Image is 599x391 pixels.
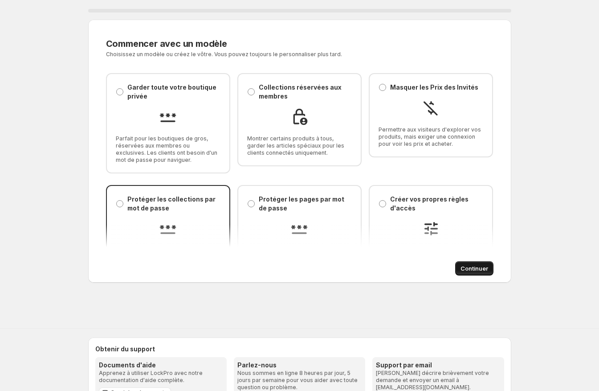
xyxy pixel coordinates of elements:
p: Garder toute votre boutique privée [127,83,220,101]
p: Protéger les pages par mot de passe [259,195,352,213]
span: Montrer certains produits à tous, garder les articles spéciaux pour les clients connectés uniquem... [247,135,352,156]
span: Continuer [460,264,488,273]
span: Parfait pour les boutiques de gros, réservées aux membres ou exclusives. Les clients ont besoin d... [116,135,220,164]
p: Collections réservées aux membres [259,83,352,101]
p: Nous sommes en ligne 8 heures par jour, 5 jours par semaine pour vous aider avec toute question o... [237,370,362,391]
span: Commencer avec un modèle [106,38,227,49]
img: Garder toute votre boutique privée [159,108,177,126]
img: Collections réservées aux membres [290,108,308,126]
img: Masquer les Prix des Invités [422,99,440,117]
button: Continuer [455,261,493,276]
p: Apprenez à utiliser LockPro avec notre documentation d'aide complète. [99,370,223,384]
p: Créer vos propres règles d'accès [390,195,483,213]
p: [PERSON_NAME] décrire brièvement votre demande et envoyer un email à [EMAIL_ADDRESS][DOMAIN_NAME]. [376,370,500,391]
h3: Support par email [376,361,500,370]
img: Créer vos propres règles d'accès [422,220,440,238]
p: Choisissez un modèle ou créez le vôtre. Vous pouvez toujours le personnaliser plus tard. [106,51,414,58]
p: Masquer les Prix des Invités [390,83,478,92]
h3: Documents d'aide [99,361,223,370]
span: Permettre aux visiteurs d'explorer vos produits, mais exiger une connexion pour voir les prix et ... [379,126,483,148]
h3: Parlez-nous [237,361,362,370]
img: Protéger les collections par mot de passe [159,220,177,238]
img: Protéger les pages par mot de passe [290,220,308,238]
h2: Obtenir du support [95,345,504,354]
p: Protéger les collections par mot de passe [127,195,220,213]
